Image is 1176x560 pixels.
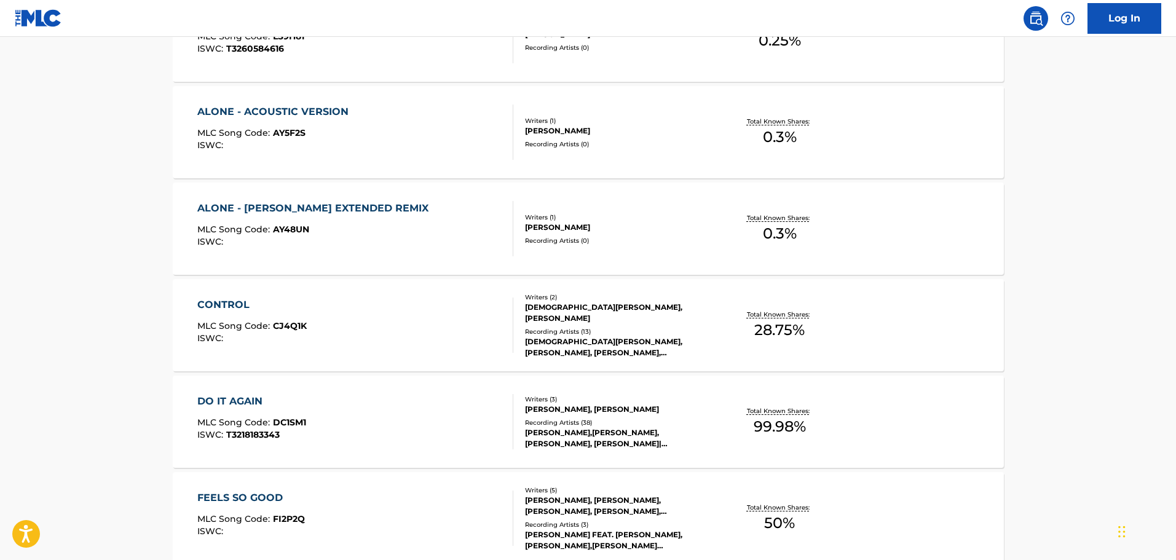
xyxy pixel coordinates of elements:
div: Writers ( 1 ) [525,213,711,222]
span: 0.25 % [759,30,801,52]
div: Writers ( 5 ) [525,486,711,495]
img: search [1028,11,1043,26]
span: MLC Song Code : [197,224,273,235]
iframe: Chat Widget [1115,501,1176,560]
span: MLC Song Code : [197,127,273,138]
a: Log In [1087,3,1161,34]
div: Recording Artists ( 3 ) [525,520,711,529]
div: Recording Artists ( 0 ) [525,236,711,245]
span: 0.3 % [763,126,797,148]
span: 50 % [764,512,795,534]
p: Total Known Shares: [747,213,813,223]
div: [DEMOGRAPHIC_DATA][PERSON_NAME], [PERSON_NAME] [525,302,711,324]
div: [PERSON_NAME] [525,222,711,233]
span: ISWC : [197,526,226,537]
div: [PERSON_NAME] FEAT. [PERSON_NAME], [PERSON_NAME],[PERSON_NAME] [PERSON_NAME] [525,529,711,551]
div: Recording Artists ( 38 ) [525,418,711,427]
div: ALONE - ACOUSTIC VERSION [197,105,355,119]
div: DO IT AGAIN [197,394,306,409]
div: ALONE - [PERSON_NAME] EXTENDED REMIX [197,201,435,216]
div: [PERSON_NAME] [525,125,711,136]
img: help [1060,11,1075,26]
span: 28.75 % [754,319,805,341]
p: Total Known Shares: [747,503,813,512]
a: ALONE - ACOUSTIC VERSIONMLC Song Code:AY5F2SISWC:Writers (1)[PERSON_NAME]Recording Artists (0)Tot... [173,86,1004,178]
span: CJ4Q1K [273,320,307,331]
span: FI2P2Q [273,513,305,524]
span: MLC Song Code : [197,513,273,524]
div: Recording Artists ( 0 ) [525,43,711,52]
div: [PERSON_NAME], [PERSON_NAME] [525,404,711,415]
div: Drag [1118,513,1126,550]
span: T3218183343 [226,429,280,440]
span: ISWC : [197,43,226,54]
span: ISWC : [197,236,226,247]
span: AY48UN [273,224,309,235]
span: 0.3 % [763,223,797,245]
p: Total Known Shares: [747,310,813,319]
div: Writers ( 2 ) [525,293,711,302]
a: ALONE - [PERSON_NAME] EXTENDED REMIXMLC Song Code:AY48UNISWC:Writers (1)[PERSON_NAME]Recording Ar... [173,183,1004,275]
a: DO IT AGAINMLC Song Code:DC1SM1ISWC:T3218183343Writers (3)[PERSON_NAME], [PERSON_NAME]Recording A... [173,376,1004,468]
div: Recording Artists ( 0 ) [525,140,711,149]
div: Writers ( 3 ) [525,395,711,404]
span: ISWC : [197,333,226,344]
span: ISWC : [197,140,226,151]
span: T3260584616 [226,43,284,54]
div: Recording Artists ( 13 ) [525,327,711,336]
span: 99.98 % [754,416,806,438]
div: [DEMOGRAPHIC_DATA][PERSON_NAME],[PERSON_NAME], [PERSON_NAME], [PERSON_NAME], [PERSON_NAME] [FEAT.... [525,336,711,358]
div: [PERSON_NAME], [PERSON_NAME], [PERSON_NAME], [PERSON_NAME], [PERSON_NAME] [525,495,711,517]
img: MLC Logo [15,9,62,27]
div: Writers ( 1 ) [525,116,711,125]
span: ISWC : [197,429,226,440]
span: DC1SM1 [273,417,306,428]
p: Total Known Shares: [747,117,813,126]
span: MLC Song Code : [197,417,273,428]
p: Total Known Shares: [747,406,813,416]
div: [PERSON_NAME],[PERSON_NAME], [PERSON_NAME], [PERSON_NAME]|[PERSON_NAME], [PERSON_NAME], [PERSON_N... [525,427,711,449]
div: Help [1056,6,1080,31]
div: FEELS SO GOOD [197,491,305,505]
a: Public Search [1024,6,1048,31]
span: AY5F2S [273,127,306,138]
span: MLC Song Code : [197,320,273,331]
a: CONTROLMLC Song Code:CJ4Q1KISWC:Writers (2)[DEMOGRAPHIC_DATA][PERSON_NAME], [PERSON_NAME]Recordin... [173,279,1004,371]
div: CONTROL [197,298,307,312]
